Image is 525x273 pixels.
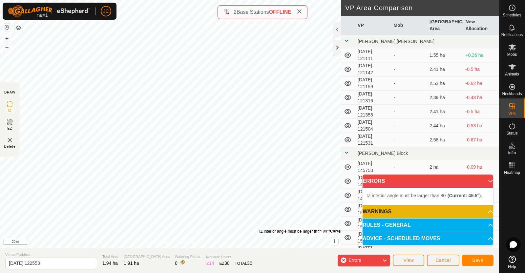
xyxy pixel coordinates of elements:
td: 2.41 ha [427,62,463,76]
img: VP [6,136,14,144]
span: Infra [508,151,516,155]
span: Heatmap [504,171,520,175]
b: (Current: 45.5°) [329,229,357,234]
button: – [3,43,11,51]
td: [DATE] 121355 [355,105,391,119]
td: 2.41 ha [427,105,463,119]
td: -0.5 ha [463,105,499,119]
a: Privacy Policy [145,240,169,245]
span: [PERSON_NAME] [PERSON_NAME] [358,39,434,44]
span: VPs [508,112,515,115]
td: 2 ha [427,160,463,174]
span: Available Points [205,254,252,260]
span: EZ [8,126,12,131]
button: i [331,238,338,245]
span: Watering Points [175,254,200,260]
span: RULES - GENERAL [363,222,411,228]
span: 1.91 ha [124,261,139,266]
span: Help [508,265,516,269]
span: [PERSON_NAME] Block [358,151,408,156]
div: - [394,94,425,101]
p-accordion-header: RULES - GENERAL [363,219,493,232]
td: [DATE] 121111 [355,48,391,62]
span: IZ [8,108,12,113]
b: (Current: 45.5°) [448,193,481,198]
a: Help [499,253,525,271]
td: [DATE] 150223 [355,231,391,245]
td: 2.58 ha [427,133,463,147]
p-accordion-header: ERRORS [363,175,493,188]
button: Map Layers [14,24,22,32]
span: JC [103,8,109,15]
td: -0.67 ha [463,133,499,147]
span: 0 [175,261,178,266]
th: Mob [391,16,427,35]
td: [DATE] 150114 [355,217,391,231]
th: [GEOGRAPHIC_DATA] Area [427,16,463,35]
div: - [394,52,425,59]
td: [DATE] 121159 [355,76,391,91]
div: - [394,108,425,115]
td: [DATE] 145952 [355,188,391,202]
div: IZ interior angle must be larger than 80° . [259,228,358,234]
button: View [393,255,424,266]
button: + [3,34,11,42]
h2: VP Area Comparison [345,4,499,12]
td: [DATE] 145753 [355,160,391,174]
div: - [394,122,425,129]
span: i [334,239,335,244]
div: TOTAL [235,260,252,267]
span: 2 [234,9,237,15]
span: IZ interior angle must be larger than 80° . [367,193,482,198]
span: Total Area [102,254,118,260]
a: Contact Us [177,240,197,245]
span: Neckbands [502,92,522,96]
td: +0.36 ha [463,48,499,62]
span: Errors [348,258,361,263]
span: Virtual Paddock [5,252,97,258]
td: 2.53 ha [427,76,463,91]
div: IZ [205,260,214,267]
div: DRAW [4,90,15,95]
span: Notifications [501,33,523,37]
div: - [394,66,425,73]
td: [DATE] 150042 [355,202,391,217]
span: ADVICE - SCHEDULED MOVES [363,236,440,241]
td: [DATE] 121531 [355,133,391,147]
td: -0.53 ha [463,119,499,133]
span: OFFLINE [269,9,291,15]
button: Save [462,255,493,266]
td: 1.55 ha [427,48,463,62]
td: [DATE] 145904 [355,174,391,188]
span: Schedules [503,13,521,17]
td: -0.62 ha [463,76,499,91]
span: Delete [4,144,16,149]
td: 2.39 ha [427,91,463,105]
img: Gallagher Logo [8,5,90,17]
span: Animals [505,72,519,76]
span: Status [506,131,517,135]
p-accordion-header: ADVICE - SCHEDULED MOVES [363,232,493,245]
td: [DATE] 121142 [355,62,391,76]
button: Cancel [427,255,459,266]
span: Mobs [507,52,517,56]
td: -0.48 ha [463,91,499,105]
span: ERRORS [363,178,385,184]
td: 2.44 ha [427,119,463,133]
span: Save [472,258,483,263]
p-accordion-content: ERRORS [363,188,493,205]
span: [GEOGRAPHIC_DATA] Area [124,254,170,260]
span: 30 [224,261,230,266]
span: 30 [247,261,252,266]
div: - [394,80,425,87]
td: -0.09 ha [463,160,499,174]
button: Reset Map [3,24,11,31]
td: [DATE] 121316 [355,91,391,105]
span: 14 [209,261,214,266]
td: -0.5 ha [463,62,499,76]
th: VP [355,16,391,35]
span: View [403,258,414,263]
p-accordion-header: WARNINGS [363,205,493,218]
div: - [394,136,425,143]
span: WARNINGS [363,209,391,214]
